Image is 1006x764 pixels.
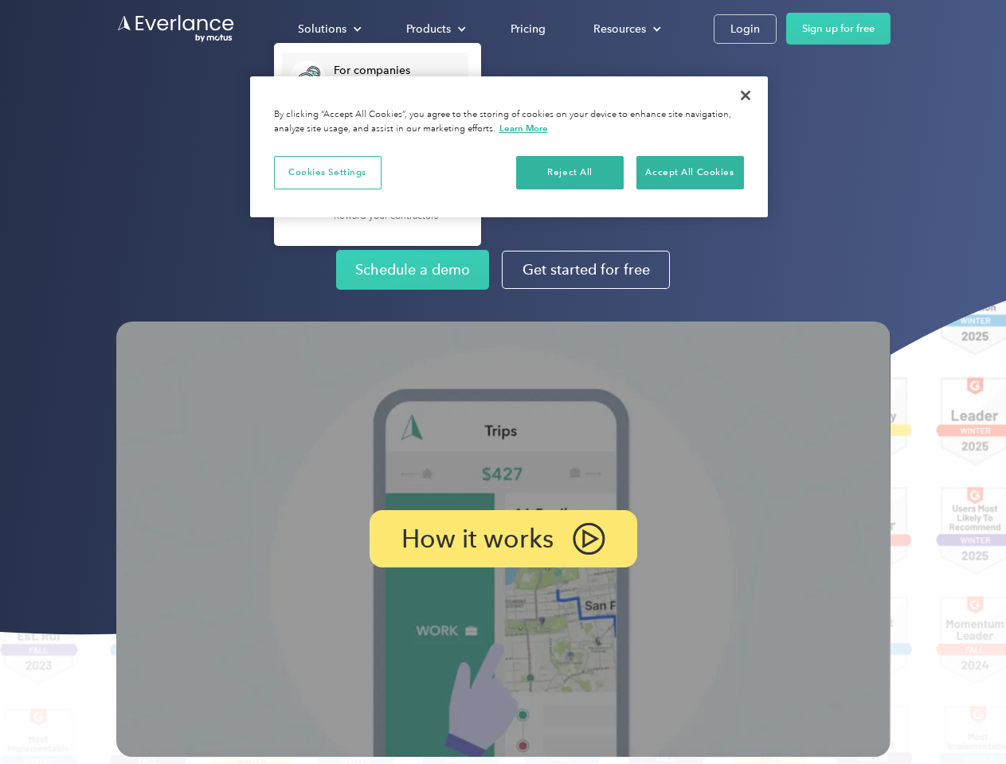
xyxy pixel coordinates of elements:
[511,19,546,39] div: Pricing
[336,250,489,290] a: Schedule a demo
[495,15,562,43] a: Pricing
[636,156,744,189] button: Accept All Cookies
[516,156,624,189] button: Reject All
[406,19,451,39] div: Products
[593,19,646,39] div: Resources
[499,123,548,134] a: More information about your privacy, opens in a new tab
[502,251,670,289] a: Get started for free
[282,53,468,104] a: For companiesEasy vehicle reimbursements
[786,13,891,45] a: Sign up for free
[274,108,744,136] div: By clicking “Accept All Cookies”, you agree to the storing of cookies on your device to enhance s...
[282,15,374,43] div: Solutions
[334,63,460,79] div: For companies
[116,14,236,44] a: Go to homepage
[298,19,346,39] div: Solutions
[274,43,481,246] nav: Solutions
[390,15,479,43] div: Products
[250,76,768,217] div: Privacy
[250,76,768,217] div: Cookie banner
[714,14,777,44] a: Login
[577,15,674,43] div: Resources
[117,95,198,128] input: Submit
[274,156,382,189] button: Cookies Settings
[730,19,760,39] div: Login
[401,529,554,548] p: How it works
[728,78,763,113] button: Close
